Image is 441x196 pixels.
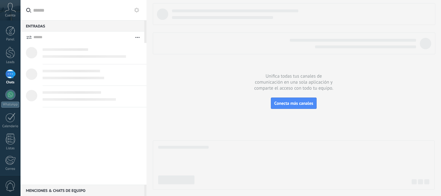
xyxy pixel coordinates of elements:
[1,38,20,42] div: Panel
[5,14,15,18] span: Cuenta
[1,80,20,85] div: Chats
[21,20,144,32] div: Entradas
[1,124,20,128] div: Calendario
[1,102,19,108] div: WhatsApp
[1,146,20,151] div: Listas
[1,60,20,64] div: Leads
[271,98,317,109] button: Conecta más canales
[21,185,144,196] div: Menciones & Chats de equipo
[274,100,313,106] span: Conecta más canales
[1,167,20,171] div: Correo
